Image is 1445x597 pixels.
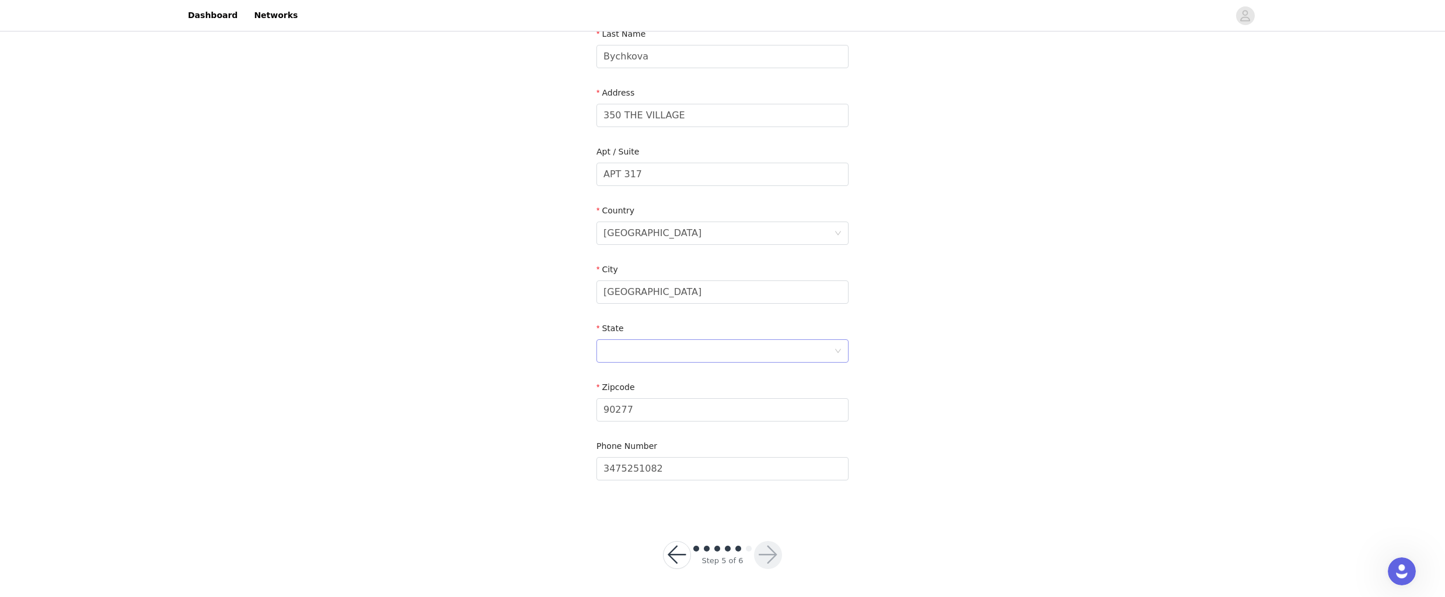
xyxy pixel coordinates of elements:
[247,2,305,29] a: Networks
[596,206,634,215] label: Country
[181,2,245,29] a: Dashboard
[701,555,743,567] div: Step 5 of 6
[596,29,645,38] label: Last Name
[596,441,657,451] label: Phone Number
[596,324,624,333] label: State
[1388,557,1416,585] iframe: Intercom live chat
[596,382,635,392] label: Zipcode
[596,147,639,156] label: Apt / Suite
[596,265,618,274] label: City
[835,230,842,238] i: icon: down
[603,222,701,244] div: United States
[596,88,634,97] label: Address
[835,347,842,356] i: icon: down
[1240,6,1251,25] div: avatar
